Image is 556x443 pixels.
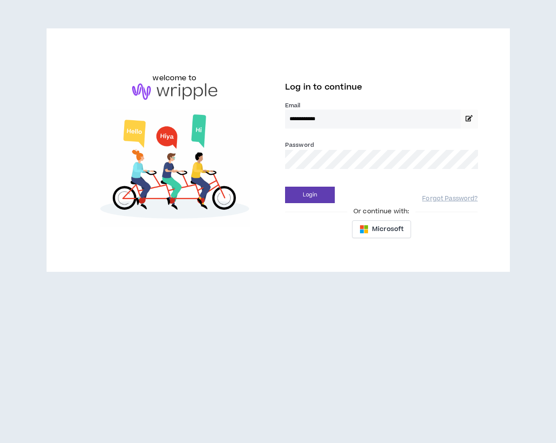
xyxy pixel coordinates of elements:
[132,83,217,100] img: logo-brand.png
[285,141,314,149] label: Password
[285,102,478,110] label: Email
[285,82,362,93] span: Log in to continue
[285,187,335,203] button: Login
[352,220,411,238] button: Microsoft
[153,73,196,83] h6: welcome to
[422,195,478,203] a: Forgot Password?
[347,207,415,216] span: Or continue with:
[78,109,271,227] img: Welcome to Wripple
[372,224,403,234] span: Microsoft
